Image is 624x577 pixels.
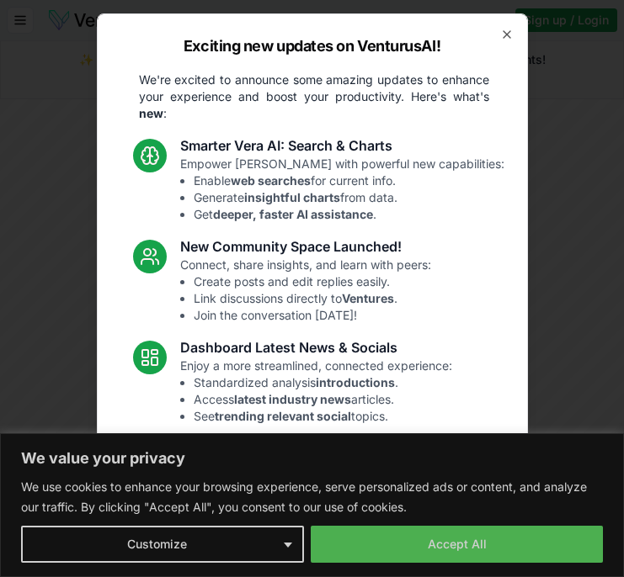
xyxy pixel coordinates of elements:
[234,392,351,406] strong: latest industry news
[194,307,431,324] li: Join the conversation [DATE]!
[194,391,452,408] li: Access articles.
[342,291,394,305] strong: Ventures
[194,273,431,290] li: Create posts and edit replies easily.
[180,257,431,324] p: Connect, share insights, and learn with peers:
[180,135,504,156] h3: Smarter Vera AI: Search & Charts
[180,236,431,257] h3: New Community Space Launched!
[244,190,340,204] strong: insightful charts
[194,492,440,509] li: Fixed mobile chat & sidebar glitches.
[215,409,351,423] strong: trending relevant social
[180,438,440,458] h3: Fixes and UI Polish
[180,357,452,425] p: Enjoy a more streamlined, connected experience:
[194,509,440,526] li: Enhanced overall UI consistency.
[194,290,431,307] li: Link discussions directly to .
[180,458,440,526] p: Smoother performance and improved usability:
[231,173,311,188] strong: web searches
[194,374,452,391] li: Standardized analysis .
[180,156,504,223] p: Empower [PERSON_NAME] with powerful new capabilities:
[194,189,504,206] li: Generate from data.
[180,337,452,357] h3: Dashboard Latest News & Socials
[316,375,395,389] strong: introductions
[213,207,373,221] strong: deeper, faster AI assistance
[139,106,163,120] strong: new
[184,34,440,58] h2: Exciting new updates on VenturusAI!
[194,475,440,492] li: Resolved Vera chart loading issue.
[194,408,452,425] li: See topics.
[125,71,503,122] p: We're excited to announce some amazing updates to enhance your experience and boost your producti...
[194,172,504,189] li: Enable for current info.
[194,206,504,223] li: Get .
